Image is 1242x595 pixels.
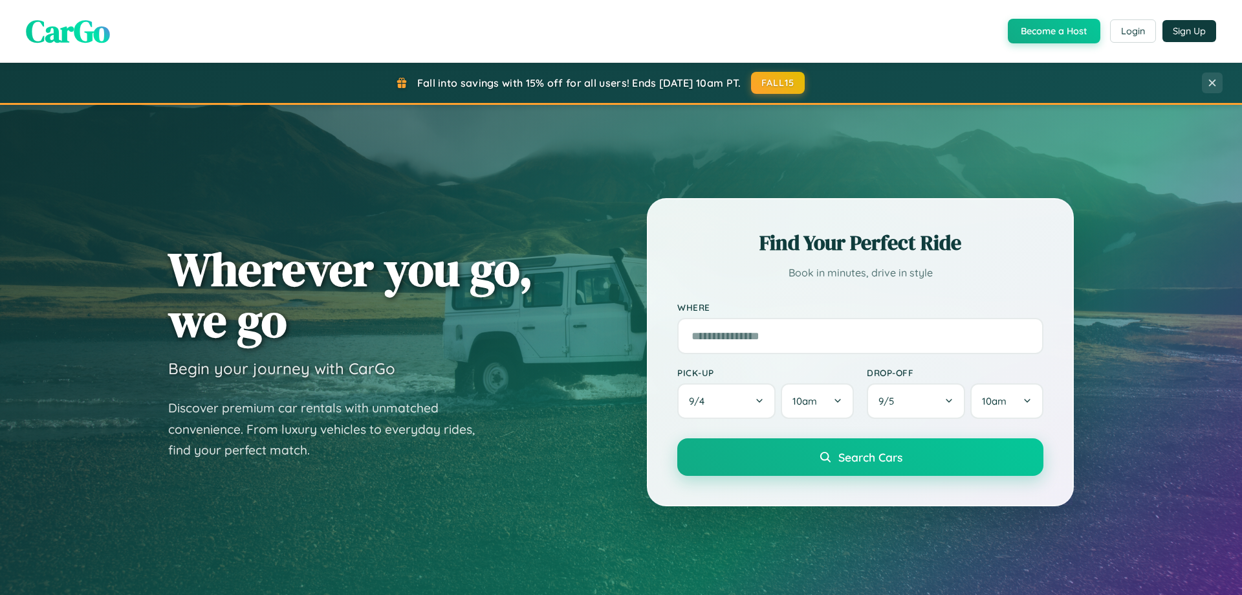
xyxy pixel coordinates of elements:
[689,395,711,407] span: 9 / 4
[677,229,1043,257] h2: Find Your Perfect Ride
[970,383,1043,419] button: 10am
[792,395,817,407] span: 10am
[838,450,902,464] span: Search Cars
[677,302,1043,313] label: Where
[878,395,900,407] span: 9 / 5
[677,264,1043,282] p: Book in minutes, drive in style
[417,76,741,89] span: Fall into savings with 15% off for all users! Ends [DATE] 10am PT.
[1162,20,1216,42] button: Sign Up
[168,398,492,461] p: Discover premium car rentals with unmatched convenience. From luxury vehicles to everyday rides, ...
[867,367,1043,378] label: Drop-off
[1110,19,1156,43] button: Login
[677,438,1043,476] button: Search Cars
[677,383,776,419] button: 9/4
[168,243,533,346] h1: Wherever you go, we go
[751,72,805,94] button: FALL15
[1008,19,1100,43] button: Become a Host
[168,359,395,378] h3: Begin your journey with CarGo
[677,367,854,378] label: Pick-up
[867,383,965,419] button: 9/5
[982,395,1007,407] span: 10am
[781,383,854,419] button: 10am
[26,10,110,52] span: CarGo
